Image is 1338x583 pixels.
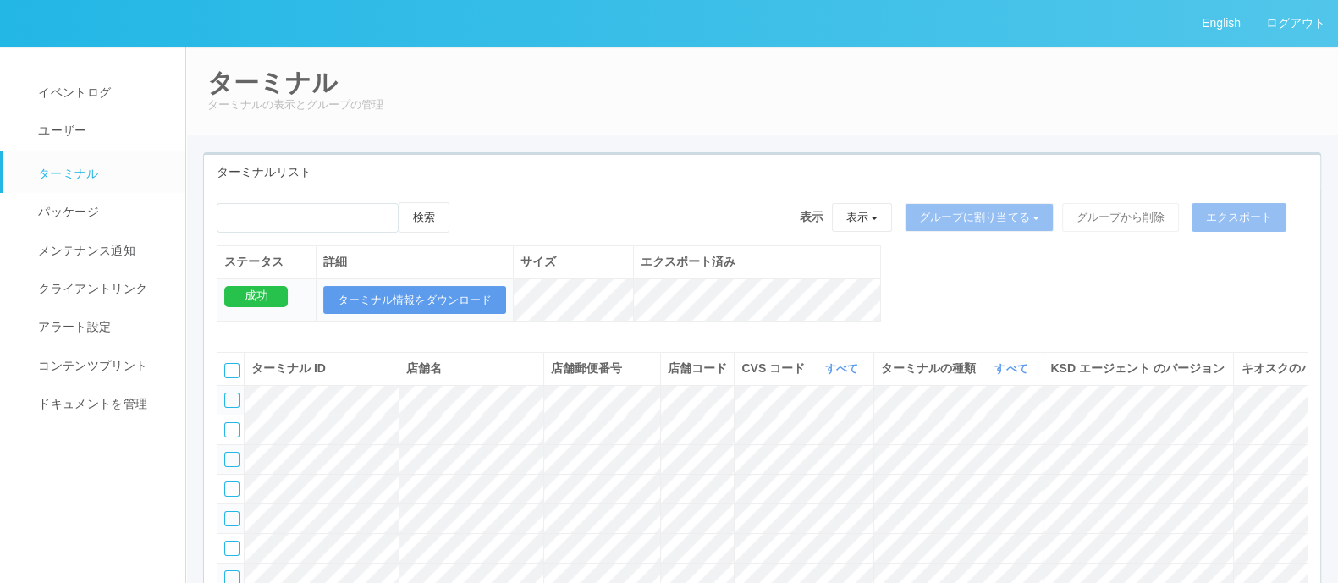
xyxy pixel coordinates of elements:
a: ユーザー [3,112,201,150]
button: グループから削除 [1062,203,1179,232]
span: ドキュメントを管理 [34,397,147,410]
a: コンテンツプリント [3,347,201,385]
div: サイズ [520,253,626,271]
button: 表示 [832,203,893,232]
span: イベントログ [34,85,111,99]
button: グループに割り当てる [905,203,1054,232]
span: パッケージ [34,205,99,218]
div: 成功 [224,286,288,307]
span: KSD エージェント のバージョン [1050,361,1224,375]
a: ターミナル [3,151,201,193]
a: ドキュメントを管理 [3,385,201,423]
span: ターミナル [34,167,99,180]
a: メンテナンス通知 [3,232,201,270]
a: クライアントリンク [3,270,201,308]
button: エクスポート [1192,203,1286,232]
span: CVS コード [741,360,809,377]
div: エクスポート済み [641,253,873,271]
div: 詳細 [323,253,506,271]
button: ターミナル情報をダウンロード [323,286,506,315]
span: 表示 [800,208,823,226]
a: アラート設定 [3,308,201,346]
button: 検索 [399,202,449,233]
a: すべて [994,362,1032,375]
div: ターミナル ID [251,360,392,377]
span: 店舗名 [406,361,442,375]
a: イベントログ [3,74,201,112]
span: ユーザー [34,124,86,137]
span: 店舗郵便番号 [551,361,622,375]
div: ステータス [224,253,309,271]
span: 店舗コード [668,361,727,375]
span: アラート設定 [34,320,111,333]
h2: ターミナル [207,69,1317,96]
a: パッケージ [3,193,201,231]
p: ターミナルの表示とグループの管理 [207,96,1317,113]
button: すべて [990,360,1036,377]
span: コンテンツプリント [34,359,147,372]
span: ターミナルの種類 [881,360,980,377]
div: ターミナルリスト [204,155,1320,190]
span: メンテナンス通知 [34,244,135,257]
span: クライアントリンク [34,282,147,295]
button: すべて [821,360,867,377]
a: すべて [825,362,862,375]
